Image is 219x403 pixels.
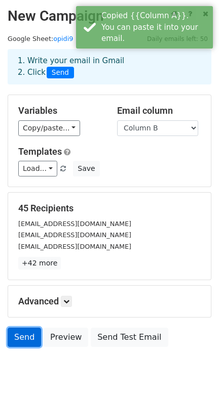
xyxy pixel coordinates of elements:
a: Send Test Email [91,328,168,347]
h5: 45 Recipients [18,203,201,214]
div: Copied {{Column A}}. You can paste it into your email. [101,10,209,44]
a: Load... [18,161,57,176]
h5: Advanced [18,296,201,307]
a: Send [8,328,41,347]
h5: Email column [117,105,201,116]
h5: Variables [18,105,102,116]
small: [EMAIL_ADDRESS][DOMAIN_NAME] [18,231,131,239]
a: Copy/paste... [18,120,80,136]
div: 1. Write your email in Gmail 2. Click [10,55,209,78]
small: [EMAIL_ADDRESS][DOMAIN_NAME] [18,220,131,228]
a: opidi9 [53,35,73,42]
a: Templates [18,146,62,157]
a: Preview [44,328,88,347]
small: Google Sheet: [8,35,73,42]
a: +42 more [18,257,61,270]
button: Save [73,161,99,176]
h2: New Campaign [8,8,211,25]
small: [EMAIL_ADDRESS][DOMAIN_NAME] [18,243,131,250]
span: Send [47,67,74,79]
iframe: Chat Widget [168,354,219,403]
